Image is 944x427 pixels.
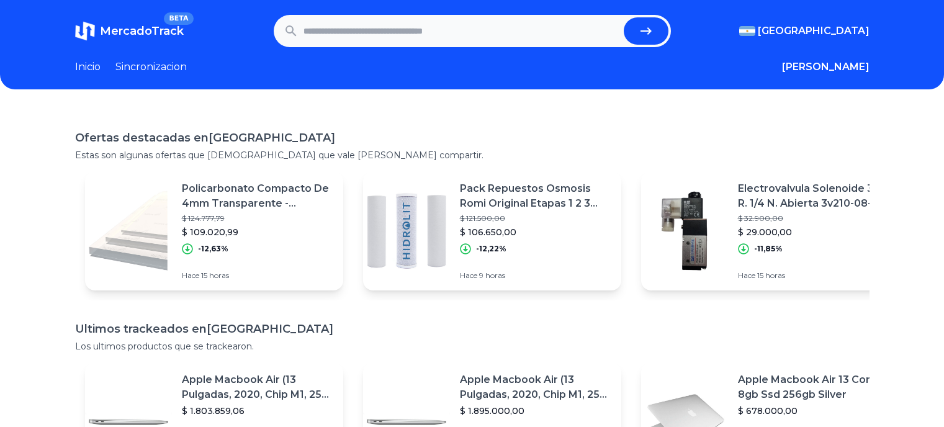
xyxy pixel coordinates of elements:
p: $ 32.900,00 [738,213,889,223]
a: Inicio [75,60,101,74]
p: $ 121.500,00 [460,213,611,223]
p: Hace 9 horas [460,271,611,281]
a: Featured imagePack Repuestos Osmosis Romi Original Etapas 1 2 3 Hidrolit$ 121.500,00$ 106.650,00-... [363,171,621,290]
p: Hace 15 horas [738,271,889,281]
p: Electrovalvula Solenoide 3/2 R. 1/4 N. Abierta 3v210-08-no [738,181,889,211]
span: [GEOGRAPHIC_DATA] [758,24,870,38]
p: $ 678.000,00 [738,405,889,417]
img: Featured image [363,187,450,274]
p: $ 29.000,00 [738,226,889,238]
p: Apple Macbook Air 13 Core I5 8gb Ssd 256gb Silver [738,372,889,402]
img: Featured image [641,187,728,274]
a: Featured imagePolicarbonato Compacto De 4mm Transparente - 1500mm X 1000mm$ 124.777,79$ 109.020,9... [85,171,343,290]
a: MercadoTrackBETA [75,21,184,41]
p: Estas son algunas ofertas que [DEMOGRAPHIC_DATA] que vale [PERSON_NAME] compartir. [75,149,870,161]
p: Pack Repuestos Osmosis Romi Original Etapas 1 2 3 Hidrolit [460,181,611,211]
button: [PERSON_NAME] [782,60,870,74]
h1: Ultimos trackeados en [GEOGRAPHIC_DATA] [75,320,870,338]
img: Featured image [85,187,172,274]
p: -12,63% [198,244,228,254]
p: Apple Macbook Air (13 Pulgadas, 2020, Chip M1, 256 Gb De Ssd, 8 Gb De Ram) - Plata [460,372,611,402]
p: -12,22% [476,244,506,254]
p: Policarbonato Compacto De 4mm Transparente - 1500mm X 1000mm [182,181,333,211]
a: Featured imageElectrovalvula Solenoide 3/2 R. 1/4 N. Abierta 3v210-08-no$ 32.900,00$ 29.000,00-11... [641,171,899,290]
p: $ 106.650,00 [460,226,611,238]
p: $ 109.020,99 [182,226,333,238]
p: $ 124.777,79 [182,213,333,223]
button: [GEOGRAPHIC_DATA] [739,24,870,38]
p: $ 1.803.859,06 [182,405,333,417]
p: Apple Macbook Air (13 Pulgadas, 2020, Chip M1, 256 Gb De Ssd, 8 Gb De Ram) - Plata [182,372,333,402]
span: MercadoTrack [100,24,184,38]
img: Argentina [739,26,755,36]
p: $ 1.895.000,00 [460,405,611,417]
p: Hace 15 horas [182,271,333,281]
img: MercadoTrack [75,21,95,41]
a: Sincronizacion [115,60,187,74]
span: BETA [164,12,193,25]
p: Los ultimos productos que se trackearon. [75,340,870,353]
h1: Ofertas destacadas en [GEOGRAPHIC_DATA] [75,129,870,146]
p: -11,85% [754,244,783,254]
